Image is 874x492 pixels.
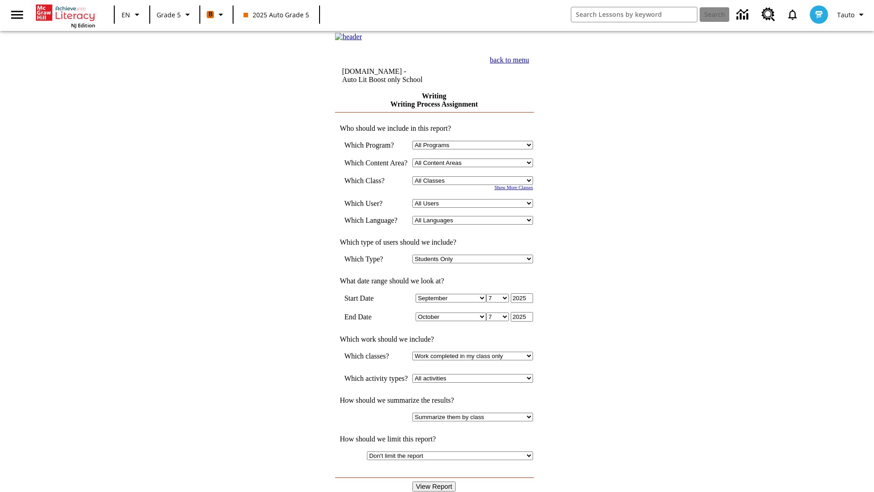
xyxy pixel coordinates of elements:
[490,56,529,64] a: back to menu
[335,124,533,133] td: Who should we include in this report?
[244,10,309,20] span: 2025 Auto Grade 5
[571,7,697,22] input: search field
[344,159,407,167] nobr: Which Content Area?
[335,33,362,41] img: header
[810,5,828,24] img: avatar image
[203,6,230,23] button: Boost Class color is orange. Change class color
[833,6,870,23] button: Profile/Settings
[4,1,30,28] button: Open side menu
[804,3,833,26] button: Select a new avatar
[837,10,854,20] span: Tauto
[335,277,533,285] td: What date range should we look at?
[342,76,422,83] nobr: Auto Lit Boost only School
[344,216,408,225] td: Which Language?
[335,238,533,246] td: Which type of users should we include?
[208,9,213,20] span: B
[122,10,130,20] span: EN
[36,3,95,29] div: Home
[342,67,457,84] td: [DOMAIN_NAME] -
[731,2,756,27] a: Data Center
[344,176,408,185] td: Which Class?
[117,6,147,23] button: Language: EN, Select a language
[390,92,478,108] a: Writing Writing Process Assignment
[153,6,197,23] button: Grade: Grade 5, Select a grade
[335,435,533,443] td: How should we limit this report?
[756,2,781,27] a: Resource Center, Will open in new tab
[344,141,408,149] td: Which Program?
[344,255,408,263] td: Which Type?
[335,396,533,405] td: How should we summarize the results?
[157,10,181,20] span: Grade 5
[494,185,533,190] a: Show More Classes
[344,374,408,383] td: Which activity types?
[344,312,408,322] td: End Date
[412,482,456,492] input: View Report
[344,293,408,303] td: Start Date
[344,352,408,360] td: Which classes?
[781,3,804,26] a: Notifications
[335,335,533,343] td: Which work should we include?
[71,22,95,29] span: NJ Edition
[344,199,408,208] td: Which User?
